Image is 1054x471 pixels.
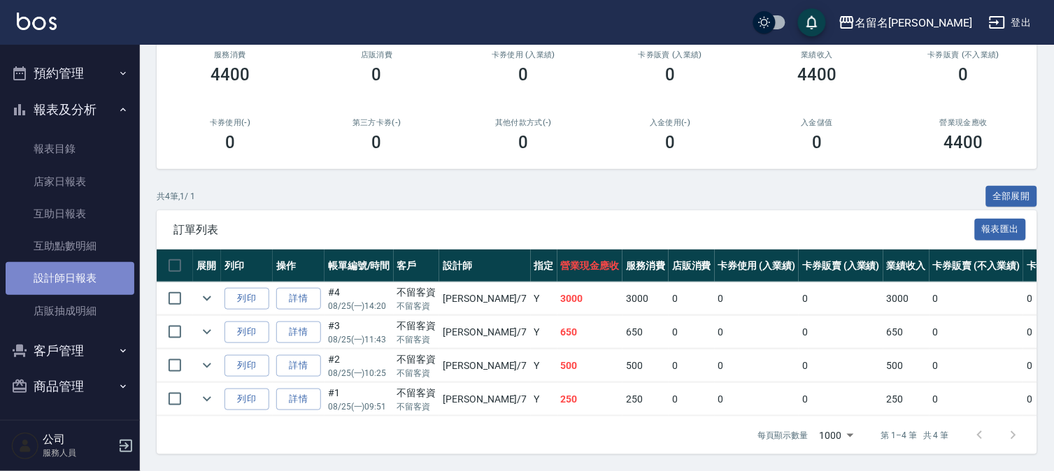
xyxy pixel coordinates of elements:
[397,333,436,346] p: 不留客資
[799,349,883,382] td: 0
[17,13,57,30] img: Logo
[799,249,883,282] th: 卡券販賣 (入業績)
[669,282,715,315] td: 0
[665,65,675,85] h3: 0
[225,389,269,410] button: 列印
[43,447,114,459] p: 服務人員
[531,316,557,349] td: Y
[944,133,983,152] h3: 4400
[799,316,883,349] td: 0
[11,432,39,460] img: Person
[325,383,394,416] td: #1
[760,118,874,127] h2: 入金儲值
[197,321,218,342] button: expand row
[622,383,669,416] td: 250
[173,223,975,237] span: 訂單列表
[613,50,727,59] h2: 卡券販賣 (入業績)
[798,8,826,36] button: save
[797,65,836,85] h3: 4400
[557,349,623,382] td: 500
[439,316,530,349] td: [PERSON_NAME] /7
[881,429,949,442] p: 第 1–4 筆 共 4 筆
[531,249,557,282] th: 指定
[221,249,273,282] th: 列印
[519,65,529,85] h3: 0
[225,355,269,377] button: 列印
[397,400,436,413] p: 不留客資
[6,198,134,230] a: 互助日報表
[799,383,883,416] td: 0
[325,282,394,315] td: #4
[669,316,715,349] td: 0
[6,133,134,165] a: 報表目錄
[6,55,134,92] button: 預約管理
[930,282,1023,315] td: 0
[173,118,287,127] h2: 卡券使用(-)
[613,118,727,127] h2: 入金使用(-)
[320,50,434,59] h2: 店販消費
[883,349,930,382] td: 500
[397,367,436,379] p: 不留客資
[975,222,1027,235] a: 報表匯出
[983,10,1037,36] button: 登出
[883,282,930,315] td: 3000
[397,386,436,400] div: 不留客資
[225,321,269,343] button: 列印
[986,186,1038,208] button: 全部展開
[394,249,440,282] th: 客戶
[883,383,930,416] td: 250
[6,230,134,262] a: 互助點數明細
[439,349,530,382] td: [PERSON_NAME] /7
[225,288,269,310] button: 列印
[975,219,1027,240] button: 報表匯出
[665,133,675,152] h3: 0
[6,333,134,369] button: 客戶管理
[557,316,623,349] td: 650
[883,316,930,349] td: 650
[276,321,321,343] a: 詳情
[439,383,530,416] td: [PERSON_NAME] /7
[622,282,669,315] td: 3000
[519,133,529,152] h3: 0
[930,349,1023,382] td: 0
[439,249,530,282] th: 設計師
[276,389,321,410] a: 詳情
[273,249,325,282] th: 操作
[328,333,390,346] p: 08/25 (一) 11:43
[557,383,623,416] td: 250
[6,368,134,405] button: 商品管理
[397,352,436,367] div: 不留客資
[439,282,530,315] td: [PERSON_NAME] /7
[669,249,715,282] th: 店販消費
[211,65,250,85] h3: 4400
[225,133,235,152] h3: 0
[622,316,669,349] td: 650
[6,92,134,128] button: 報表及分析
[197,355,218,376] button: expand row
[557,249,623,282] th: 營業現金應收
[799,282,883,315] td: 0
[325,249,394,282] th: 帳單編號/時間
[397,319,436,333] div: 不留客資
[325,316,394,349] td: #3
[959,65,969,85] h3: 0
[372,65,382,85] h3: 0
[276,288,321,310] a: 詳情
[715,282,799,315] td: 0
[320,118,434,127] h2: 第三方卡券(-)
[715,349,799,382] td: 0
[276,355,321,377] a: 詳情
[855,14,972,31] div: 名留名[PERSON_NAME]
[467,118,581,127] h2: 其他付款方式(-)
[157,190,195,203] p: 共 4 筆, 1 / 1
[193,249,221,282] th: 展開
[715,383,799,416] td: 0
[930,249,1023,282] th: 卡券販賣 (不入業績)
[43,433,114,447] h5: 公司
[6,166,134,198] a: 店家日報表
[173,50,287,59] h3: 服務消費
[907,118,1020,127] h2: 營業現金應收
[930,383,1023,416] td: 0
[758,429,809,442] p: 每頁顯示數量
[6,262,134,294] a: 設計師日報表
